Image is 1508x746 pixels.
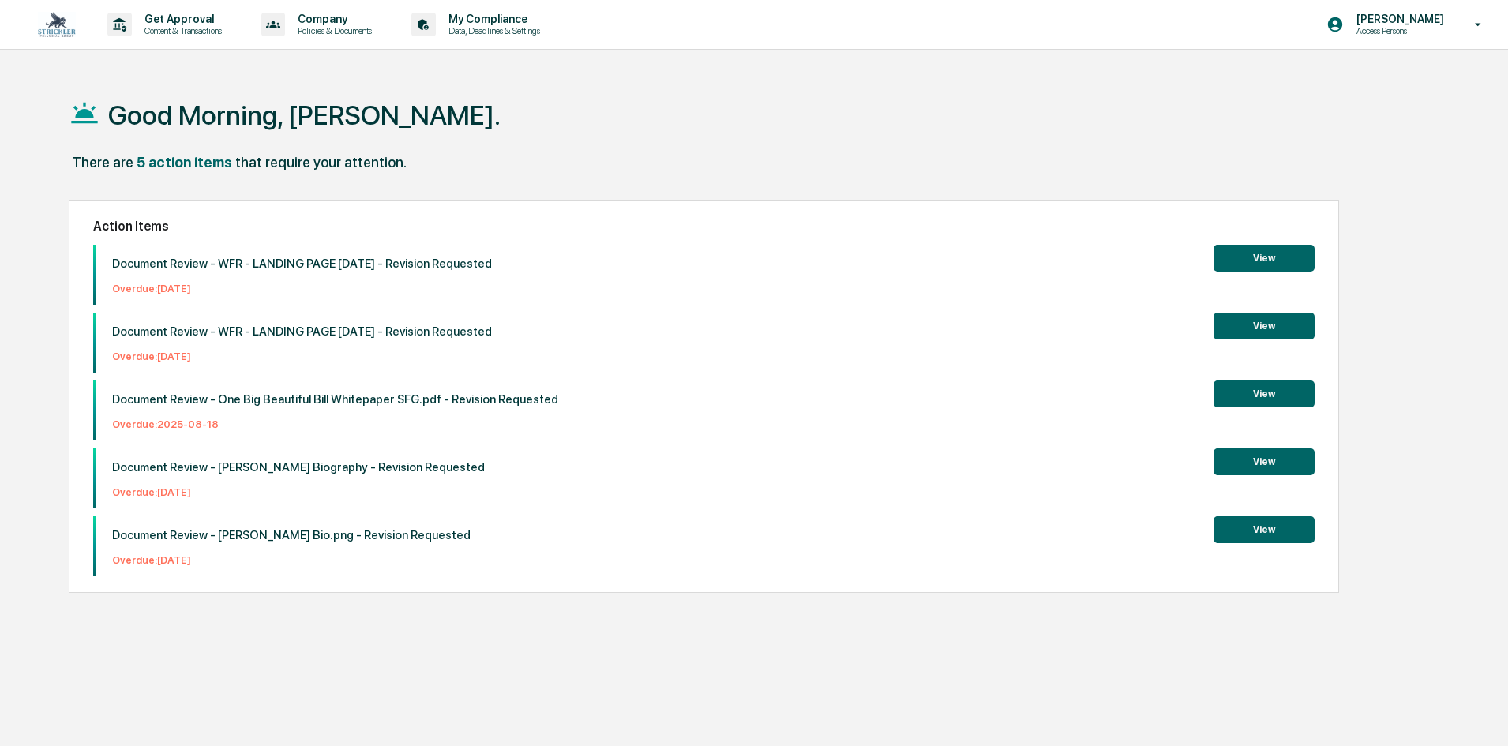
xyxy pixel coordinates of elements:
button: View [1214,380,1315,407]
h1: Good Morning, [PERSON_NAME]. [108,99,501,131]
p: Document Review - WFR - LANDING PAGE [DATE] - Revision Requested [112,257,492,271]
img: logo [38,12,76,37]
p: Company [285,13,380,25]
a: View [1214,317,1315,332]
p: Overdue: 2025-08-18 [112,418,558,430]
h2: Action Items [93,219,1315,234]
a: View [1214,249,1315,264]
p: Overdue: [DATE] [112,283,492,294]
button: View [1214,516,1315,543]
p: Access Persons [1344,25,1452,36]
p: My Compliance [436,13,548,25]
p: Overdue: [DATE] [112,554,471,566]
a: View [1214,453,1315,468]
p: Data, Deadlines & Settings [436,25,548,36]
button: View [1214,448,1315,475]
button: View [1214,313,1315,339]
p: Overdue: [DATE] [112,351,492,362]
a: View [1214,521,1315,536]
p: Document Review - [PERSON_NAME] Biography - Revision Requested [112,460,485,474]
div: 5 action items [137,154,232,171]
p: Get Approval [132,13,230,25]
div: There are [72,154,133,171]
p: [PERSON_NAME] [1344,13,1452,25]
p: Policies & Documents [285,25,380,36]
p: Content & Transactions [132,25,230,36]
p: Document Review - WFR - LANDING PAGE [DATE] - Revision Requested [112,324,492,339]
p: Document Review - [PERSON_NAME] Bio.png - Revision Requested [112,528,471,542]
p: Document Review - One Big Beautiful Bill Whitepaper SFG.pdf - Revision Requested [112,392,558,407]
button: View [1214,245,1315,272]
a: View [1214,385,1315,400]
p: Overdue: [DATE] [112,486,485,498]
div: that require your attention. [235,154,407,171]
